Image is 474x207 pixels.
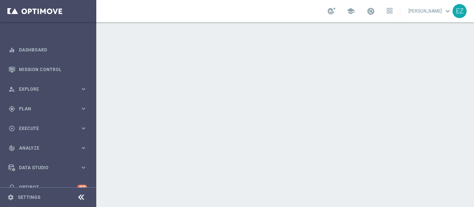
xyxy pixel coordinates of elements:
a: [PERSON_NAME]keyboard_arrow_down [408,6,453,17]
i: play_circle_outline [9,125,15,132]
div: Mission Control [9,60,87,79]
div: Dashboard [9,40,87,60]
div: Plan [9,106,80,112]
button: play_circle_outline Execute keyboard_arrow_right [8,126,87,131]
i: gps_fixed [9,106,15,112]
div: Data Studio [9,164,80,171]
i: equalizer [9,47,15,53]
span: keyboard_arrow_down [444,7,452,15]
div: Execute [9,125,80,132]
div: +10 [77,185,87,190]
span: school [347,7,355,15]
button: equalizer Dashboard [8,47,87,53]
a: Settings [18,195,40,200]
i: person_search [9,86,15,93]
i: track_changes [9,145,15,151]
span: Analyze [19,146,80,150]
a: Dashboard [19,40,87,60]
button: Mission Control [8,67,87,73]
a: Optibot [19,177,77,197]
button: person_search Explore keyboard_arrow_right [8,86,87,92]
div: Analyze [9,145,80,151]
div: Explore [9,86,80,93]
i: keyboard_arrow_right [80,105,87,112]
button: lightbulb Optibot +10 [8,184,87,190]
i: lightbulb [9,184,15,191]
i: keyboard_arrow_right [80,125,87,132]
button: gps_fixed Plan keyboard_arrow_right [8,106,87,112]
span: Data Studio [19,166,80,170]
i: keyboard_arrow_right [80,144,87,151]
span: Explore [19,87,80,91]
button: Data Studio keyboard_arrow_right [8,165,87,171]
i: settings [7,194,14,201]
div: Optibot [9,177,87,197]
i: keyboard_arrow_right [80,164,87,171]
a: Mission Control [19,60,87,79]
span: Execute [19,126,80,131]
span: Plan [19,107,80,111]
div: EZ [453,4,467,18]
i: keyboard_arrow_right [80,86,87,93]
button: track_changes Analyze keyboard_arrow_right [8,145,87,151]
